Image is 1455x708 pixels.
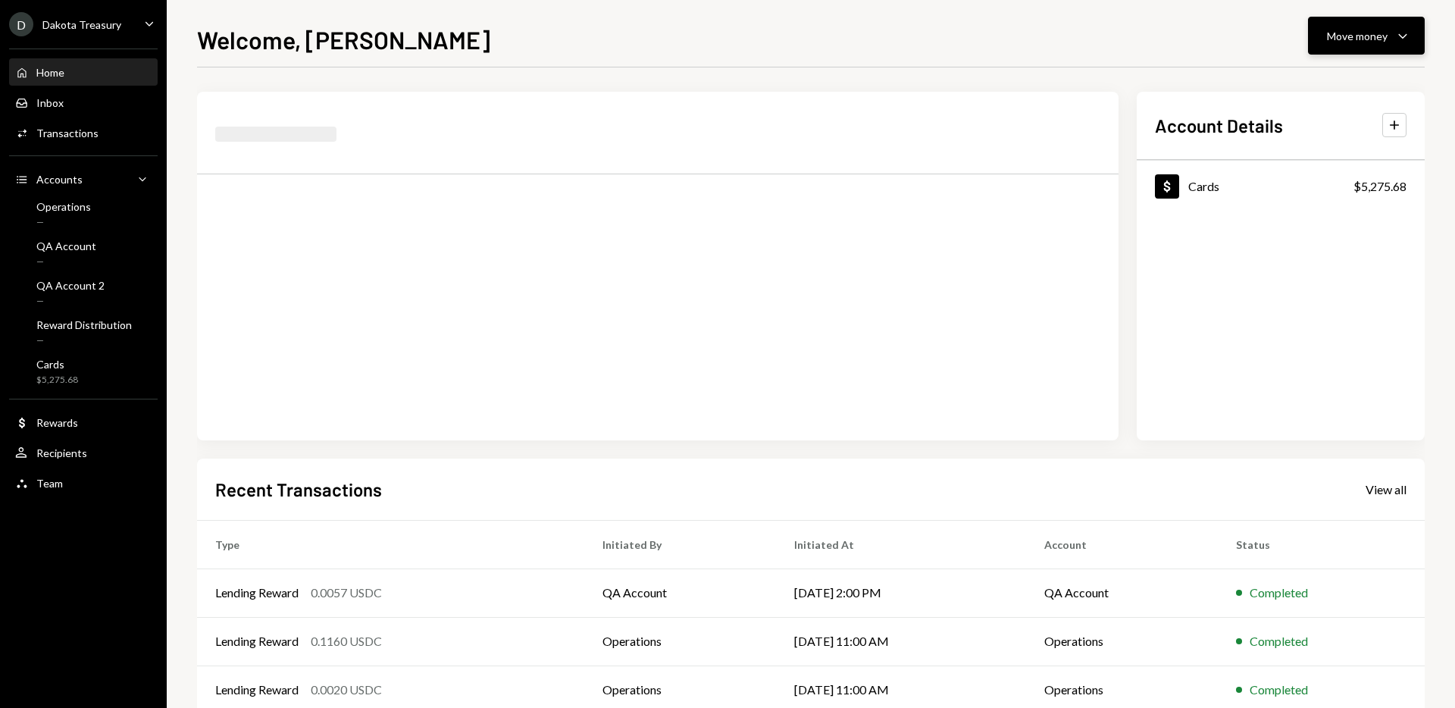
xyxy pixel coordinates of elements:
[9,196,158,232] a: Operations—
[36,358,78,371] div: Cards
[1366,481,1406,497] a: View all
[215,681,299,699] div: Lending Reward
[36,295,105,308] div: —
[776,569,1026,617] td: [DATE] 2:00 PM
[776,617,1026,666] td: [DATE] 11:00 AM
[36,416,78,429] div: Rewards
[1137,161,1425,211] a: Cards$5,275.68
[42,18,121,31] div: Dakota Treasury
[36,240,96,252] div: QA Account
[1218,520,1425,569] th: Status
[311,584,382,602] div: 0.0057 USDC
[584,617,776,666] td: Operations
[9,165,158,193] a: Accounts
[1366,482,1406,497] div: View all
[311,632,382,650] div: 0.1160 USDC
[9,12,33,36] div: D
[1327,28,1388,44] div: Move money
[36,66,64,79] div: Home
[9,58,158,86] a: Home
[9,409,158,436] a: Rewards
[584,520,776,569] th: Initiated By
[1026,617,1218,666] td: Operations
[36,318,132,331] div: Reward Distribution
[1250,681,1308,699] div: Completed
[36,374,78,387] div: $5,275.68
[1353,177,1406,196] div: $5,275.68
[9,353,158,390] a: Cards$5,275.68
[36,127,99,139] div: Transactions
[9,314,158,350] a: Reward Distribution—
[36,477,63,490] div: Team
[1250,584,1308,602] div: Completed
[1155,113,1283,138] h2: Account Details
[9,89,158,116] a: Inbox
[1308,17,1425,55] button: Move money
[215,632,299,650] div: Lending Reward
[9,235,158,271] a: QA Account—
[197,520,584,569] th: Type
[9,119,158,146] a: Transactions
[1188,179,1219,193] div: Cards
[36,334,132,347] div: —
[36,255,96,268] div: —
[36,446,87,459] div: Recipients
[584,569,776,617] td: QA Account
[9,439,158,466] a: Recipients
[36,200,91,213] div: Operations
[36,96,64,109] div: Inbox
[215,584,299,602] div: Lending Reward
[215,477,382,502] h2: Recent Transactions
[1026,520,1218,569] th: Account
[36,279,105,292] div: QA Account 2
[197,24,490,55] h1: Welcome, [PERSON_NAME]
[776,520,1026,569] th: Initiated At
[9,274,158,311] a: QA Account 2—
[1250,632,1308,650] div: Completed
[311,681,382,699] div: 0.0020 USDC
[36,173,83,186] div: Accounts
[9,469,158,497] a: Team
[1026,569,1218,617] td: QA Account
[36,216,91,229] div: —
